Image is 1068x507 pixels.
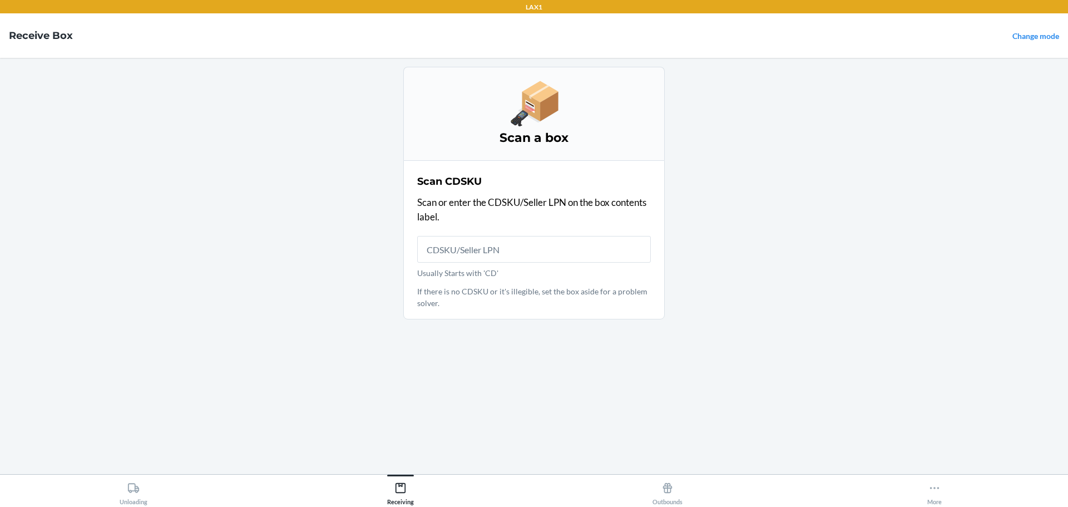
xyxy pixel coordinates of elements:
p: If there is no CDSKU or it's illegible, set the box aside for a problem solver. [417,286,651,309]
a: Change mode [1012,31,1059,41]
button: More [801,475,1068,505]
button: Outbounds [534,475,801,505]
div: Outbounds [652,478,683,505]
div: Unloading [120,478,147,505]
h3: Scan a box [417,129,651,147]
p: Scan or enter the CDSKU/Seller LPN on the box contents label. [417,195,651,224]
p: LAX1 [526,2,542,12]
p: Usually Starts with 'CD' [417,267,651,279]
h2: Scan CDSKU [417,174,482,189]
div: Receiving [387,478,414,505]
div: More [927,478,942,505]
h4: Receive Box [9,28,73,43]
button: Receiving [267,475,534,505]
input: Usually Starts with 'CD' [417,236,651,263]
